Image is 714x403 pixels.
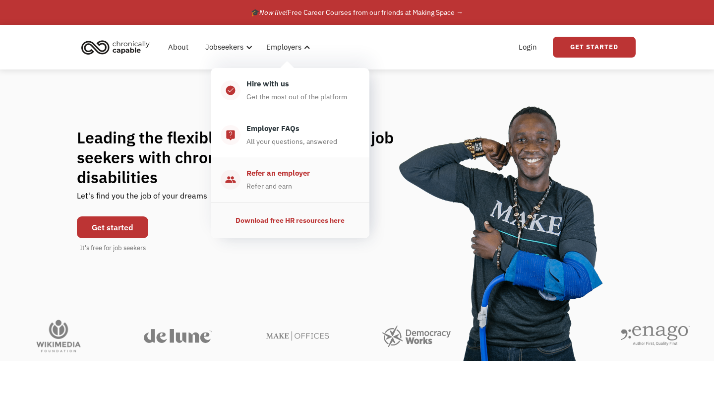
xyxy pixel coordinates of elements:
div: All your questions, answered [246,135,337,147]
div: people [225,174,236,186]
a: Login [513,31,543,63]
a: Download free HR resources here [221,212,359,228]
div: Employers [260,31,313,63]
div: Jobseekers [205,41,243,53]
div: Let's find you the job of your dreams [77,187,207,211]
div: Refer and earn [246,180,292,192]
div: Jobseekers [199,31,255,63]
em: Now live! [259,8,288,17]
nav: Employers [211,63,369,238]
a: peopleRefer an employerRefer and earn [211,157,369,202]
div: Employer FAQs [246,123,299,134]
a: check_circle_outlineHire with usGet the most out of the platform [211,68,369,113]
a: home [78,36,157,58]
h1: Leading the flexible work revolution for job seekers with chronic illnesses and disabilities [77,128,413,187]
div: check_circle_outline [225,84,236,96]
div: 🎓 Free Career Courses from our friends at Making Space → [251,6,463,18]
div: live_help [225,129,236,141]
div: Get the most out of the platform [246,91,347,103]
a: Get started [77,216,148,238]
div: Hire with us [246,78,289,90]
a: live_helpEmployer FAQsAll your questions, answered [211,113,369,157]
div: Download free HR resources here [236,214,345,226]
div: It's free for job seekers [80,243,146,253]
div: Employers [266,41,301,53]
img: Chronically Capable logo [78,36,153,58]
div: Refer an employer [246,167,310,179]
a: About [162,31,194,63]
a: Get Started [553,37,636,58]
